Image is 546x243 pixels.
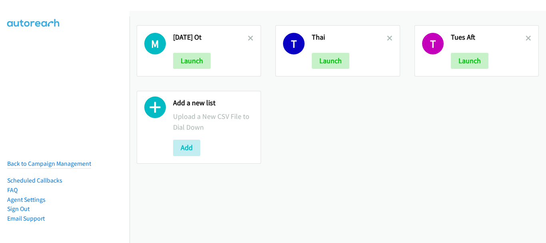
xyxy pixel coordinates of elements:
button: Add [173,140,200,156]
h2: Thai [312,33,387,42]
a: Back to Campaign Management [7,160,91,167]
a: Sign Out [7,205,30,213]
h2: [DATE] Ot [173,33,248,42]
h1: T [283,33,305,54]
h1: M [144,33,166,54]
a: FAQ [7,186,18,194]
button: Launch [451,53,488,69]
h2: Add a new list [173,98,253,108]
a: Agent Settings [7,196,46,203]
a: Email Support [7,215,45,222]
a: Scheduled Callbacks [7,177,62,184]
button: Launch [312,53,349,69]
button: Launch [173,53,211,69]
h2: Tues Aft [451,33,526,42]
p: Upload a New CSV File to Dial Down [173,111,253,133]
h1: T [422,33,444,54]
